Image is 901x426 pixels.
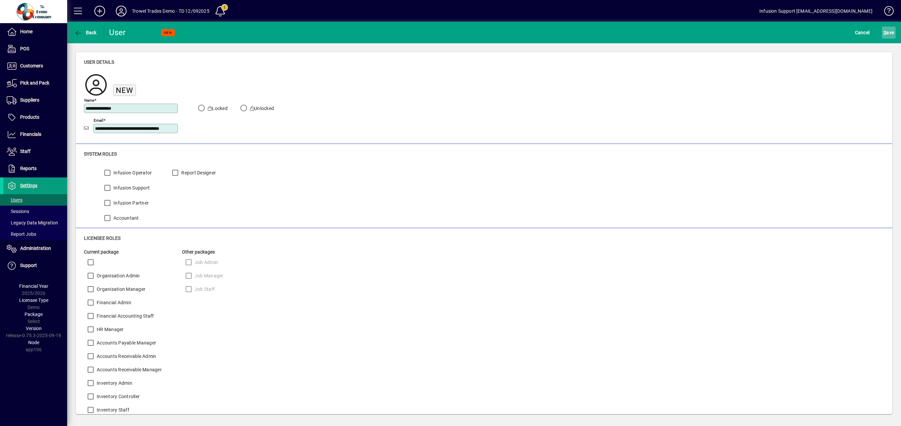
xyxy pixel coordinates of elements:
[3,160,67,177] a: Reports
[95,393,140,400] label: Inventory Controller
[25,312,43,317] span: Package
[249,105,274,112] label: Unlocked
[3,126,67,143] a: Financials
[20,263,37,268] span: Support
[67,26,104,39] app-page-header-button: Back
[26,326,42,331] span: Version
[7,220,58,225] span: Legacy Data Migration
[182,249,215,255] span: Other packages
[759,6,872,16] div: Infusion Support [EMAIL_ADDRESS][DOMAIN_NAME]
[20,114,39,120] span: Products
[180,169,216,176] label: Report Designer
[95,353,156,360] label: Accounts Receivable Admin
[95,272,140,279] label: Organisation Admin
[3,23,67,40] a: Home
[3,206,67,217] a: Sessions
[3,257,67,274] a: Support
[112,200,149,206] label: Infusion Partner
[7,209,29,214] span: Sessions
[3,41,67,57] a: POS
[89,5,110,17] button: Add
[95,407,129,413] label: Inventory Staff
[132,6,209,16] div: Trowel Trades Demo - TD 12/092025
[20,131,41,137] span: Financials
[20,183,37,188] span: Settings
[20,80,49,86] span: Pick and Pack
[95,326,124,333] label: HR Manager
[112,184,150,191] label: Infusion Support
[884,27,894,38] span: ave
[7,231,36,237] span: Report Jobs
[853,26,871,39] button: Cancel
[19,298,48,303] span: Licensee Type
[3,92,67,109] a: Suppliers
[110,5,132,17] button: Profile
[20,166,37,171] span: Reports
[855,27,870,38] span: Cancel
[74,30,97,35] span: Back
[20,246,51,251] span: Administration
[95,380,132,386] label: Inventory Admin
[84,235,121,241] span: Licensee roles
[206,105,228,112] label: Locked
[3,58,67,74] a: Customers
[95,299,131,306] label: Financial Admin
[882,26,896,39] button: Save
[20,149,31,154] span: Staff
[3,75,67,92] a: Pick and Pack
[3,240,67,257] a: Administration
[20,63,43,68] span: Customers
[112,215,139,221] label: Accountant
[95,313,154,319] label: Financial Accounting Staff
[84,249,118,255] span: Current package
[20,29,33,34] span: Home
[95,366,162,373] label: Accounts Receivable Manager
[84,98,94,102] mat-label: Name
[116,86,133,95] span: New
[3,228,67,240] a: Report Jobs
[3,143,67,160] a: Staff
[19,283,48,289] span: Financial Year
[3,109,67,126] a: Products
[3,194,67,206] a: Users
[94,118,103,122] mat-label: Email
[20,97,39,103] span: Suppliers
[95,339,156,346] label: Accounts Payable Manager
[73,26,98,39] button: Back
[109,27,138,38] div: User
[28,340,39,345] span: Node
[20,46,29,51] span: POS
[3,217,67,228] a: Legacy Data Migration
[7,197,22,203] span: Users
[112,169,152,176] label: Infusion Operator
[84,59,114,65] span: User details
[95,286,145,292] label: Organisation Manager
[884,30,886,35] span: S
[879,1,893,23] a: Knowledge Base
[164,31,172,35] span: NEW
[84,151,117,157] span: System roles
